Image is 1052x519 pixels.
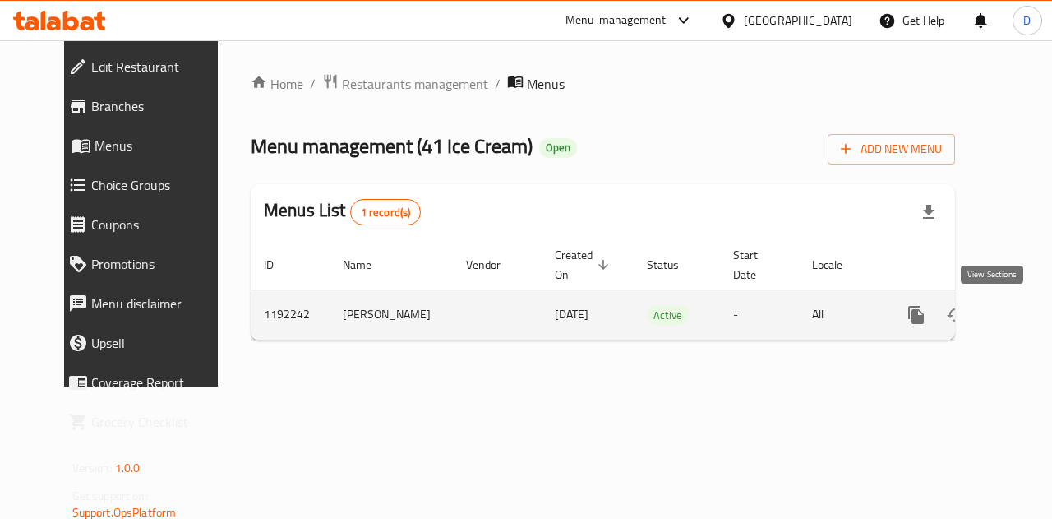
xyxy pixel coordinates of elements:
[828,134,955,165] button: Add New Menu
[812,255,864,275] span: Locale
[115,457,141,479] span: 1.0.0
[91,175,227,195] span: Choice Groups
[322,73,488,95] a: Restaurants management
[55,363,240,402] a: Coverage Report
[91,412,227,432] span: Grocery Checklist
[91,333,227,353] span: Upsell
[555,245,614,285] span: Created On
[897,295,936,335] button: more
[495,74,501,94] li: /
[342,74,488,94] span: Restaurants management
[744,12,852,30] div: [GEOGRAPHIC_DATA]
[343,255,393,275] span: Name
[55,323,240,363] a: Upsell
[647,255,700,275] span: Status
[539,138,577,158] div: Open
[55,86,240,126] a: Branches
[799,290,884,340] td: All
[91,294,227,313] span: Menu disclaimer
[72,457,113,479] span: Version:
[91,254,227,274] span: Promotions
[55,205,240,244] a: Coupons
[527,74,565,94] span: Menus
[55,47,240,86] a: Edit Restaurant
[350,199,422,225] div: Total records count
[733,245,779,285] span: Start Date
[647,306,689,325] span: Active
[251,73,955,95] nav: breadcrumb
[909,192,948,232] div: Export file
[251,127,533,165] span: Menu management ( 41 Ice Cream )
[251,290,330,340] td: 1192242
[539,141,577,155] span: Open
[720,290,799,340] td: -
[1023,12,1031,30] span: D
[555,304,588,325] span: [DATE]
[91,215,227,234] span: Coupons
[466,255,522,275] span: Vendor
[95,136,227,155] span: Menus
[55,126,240,165] a: Menus
[310,74,316,94] li: /
[91,96,227,116] span: Branches
[55,165,240,205] a: Choice Groups
[936,295,976,335] button: Change Status
[264,255,295,275] span: ID
[55,402,240,442] a: Grocery Checklist
[841,139,942,160] span: Add New Menu
[72,485,148,507] span: Get support on:
[251,74,303,94] a: Home
[55,244,240,284] a: Promotions
[565,11,667,30] div: Menu-management
[91,57,227,76] span: Edit Restaurant
[264,198,421,225] h2: Menus List
[351,205,421,220] span: 1 record(s)
[91,373,227,392] span: Coverage Report
[55,284,240,323] a: Menu disclaimer
[647,305,689,325] div: Active
[330,290,453,340] td: [PERSON_NAME]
